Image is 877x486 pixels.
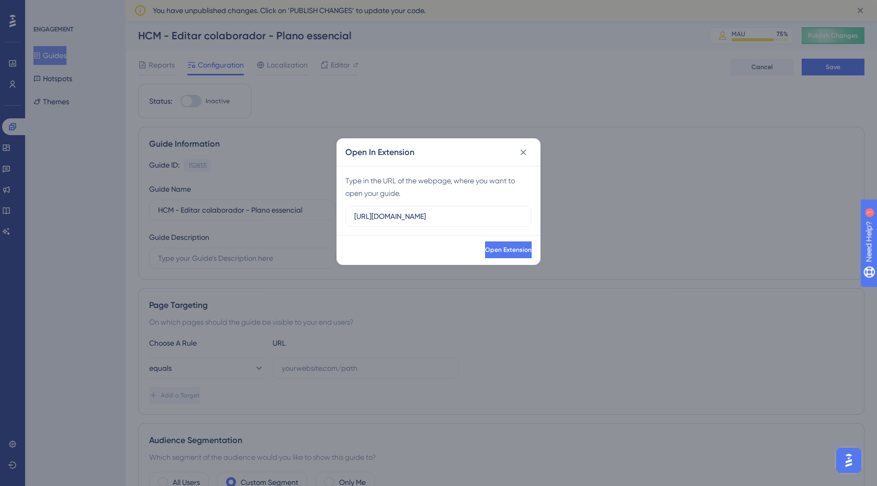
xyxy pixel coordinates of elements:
[833,445,864,476] iframe: UserGuiding AI Assistant Launcher
[345,146,414,159] h2: Open In Extension
[354,211,523,222] input: URL
[25,3,65,15] span: Need Help?
[345,174,532,200] div: Type in the URL of the webpage, where you want to open your guide.
[485,246,532,254] span: Open Extension
[73,5,76,14] div: 1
